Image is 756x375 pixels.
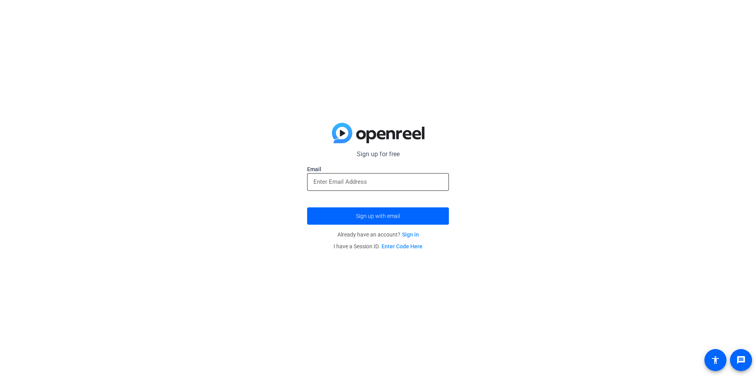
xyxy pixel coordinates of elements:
a: Enter Code Here [382,243,422,249]
input: Enter Email Address [313,177,443,187]
mat-icon: accessibility [711,355,720,365]
button: Sign up with email [307,207,449,225]
img: blue-gradient.svg [332,123,424,143]
a: Sign in [402,231,419,238]
label: Email [307,165,449,173]
span: Already have an account? [337,231,419,238]
p: Sign up for free [307,150,449,159]
mat-icon: message [736,355,746,365]
span: I have a Session ID. [334,243,422,249]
